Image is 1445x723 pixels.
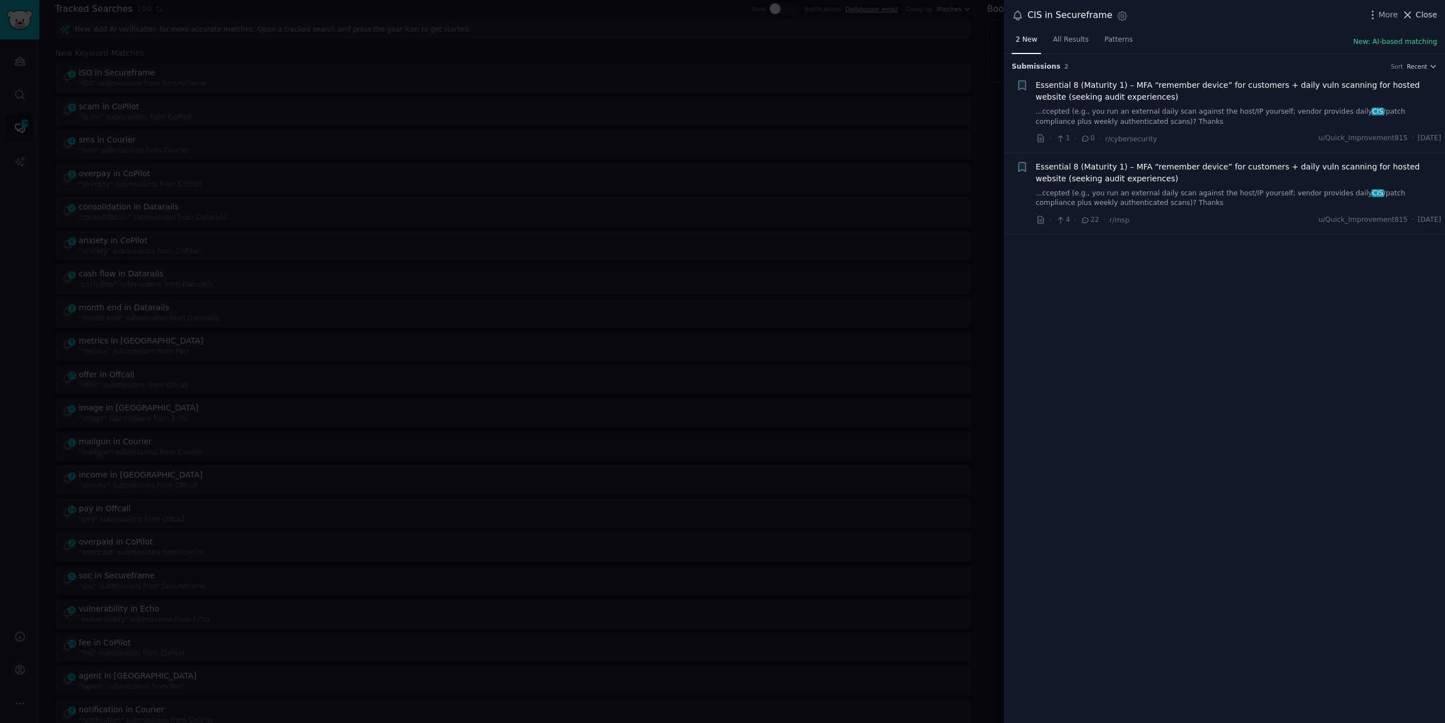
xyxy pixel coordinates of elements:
span: · [1412,133,1414,144]
span: r/msp [1110,216,1129,224]
a: ...ccepted (e.g., you run an external daily scan against the host/IP yourself; vendor provides da... [1036,107,1442,127]
span: · [1049,133,1052,145]
span: r/cybersecurity [1105,135,1157,143]
span: · [1074,133,1076,145]
button: New: AI-based matching [1353,37,1437,47]
span: Close [1416,9,1437,21]
span: u/Quick_Improvement815 [1318,215,1407,225]
span: 2 New [1016,35,1037,45]
span: More [1379,9,1398,21]
button: Close [1402,9,1437,21]
a: Essential 8 (Maturity 1) – MFA “remember device” for customers + daily vuln scanning for hosted w... [1036,161,1442,185]
span: All Results [1053,35,1088,45]
span: 22 [1080,215,1099,225]
span: · [1412,215,1414,225]
span: Patterns [1105,35,1133,45]
span: 2 [1065,63,1069,70]
a: Essential 8 (Maturity 1) – MFA “remember device” for customers + daily vuln scanning for hosted w... [1036,79,1442,103]
button: Recent [1407,63,1437,70]
a: Patterns [1101,31,1137,54]
span: · [1099,133,1101,145]
a: All Results [1049,31,1092,54]
span: [DATE] [1418,133,1441,144]
span: CIS [1371,108,1384,115]
div: Sort [1391,63,1403,70]
span: Recent [1407,63,1427,70]
span: Submission s [1012,62,1061,72]
div: CIS in Secureframe [1027,8,1112,23]
span: [DATE] [1418,215,1441,225]
a: ...ccepted (e.g., you run an external daily scan against the host/IP yourself; vendor provides da... [1036,189,1442,208]
span: 1 [1056,133,1070,144]
span: u/Quick_Improvement815 [1318,133,1407,144]
a: 2 New [1012,31,1041,54]
span: · [1074,214,1076,226]
span: · [1103,214,1105,226]
span: 0 [1080,133,1094,144]
span: CIS [1371,189,1384,197]
button: More [1367,9,1398,21]
span: 4 [1056,215,1070,225]
span: · [1049,214,1052,226]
